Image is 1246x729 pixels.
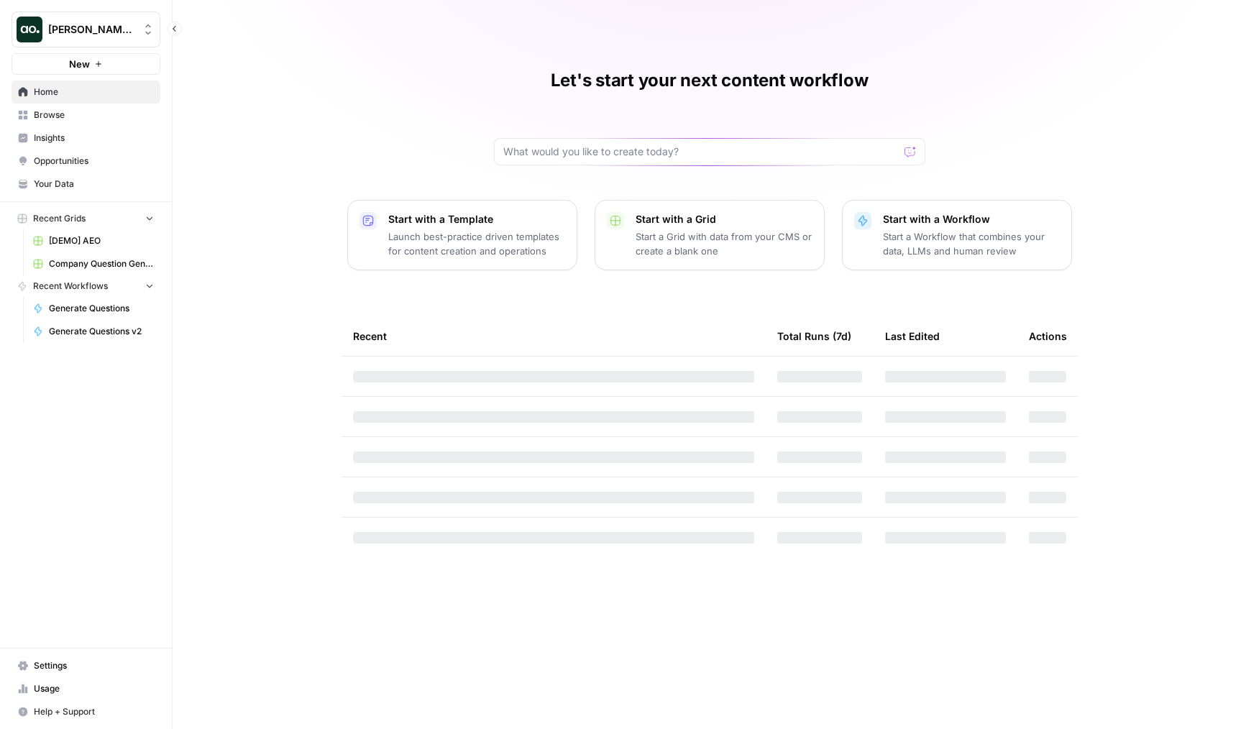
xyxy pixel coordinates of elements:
p: Start with a Workflow [883,212,1060,226]
div: Total Runs (7d) [777,316,851,356]
a: Opportunities [12,150,160,173]
span: [PERSON_NAME] Test [48,22,135,37]
span: Home [34,86,154,98]
span: Settings [34,659,154,672]
a: Your Data [12,173,160,196]
p: Start with a Template [388,212,565,226]
span: Your Data [34,178,154,191]
span: Generate Questions v2 [49,325,154,338]
a: Home [12,81,160,104]
button: Recent Grids [12,208,160,229]
span: Usage [34,682,154,695]
button: Start with a TemplateLaunch best-practice driven templates for content creation and operations [347,200,577,270]
button: Start with a WorkflowStart a Workflow that combines your data, LLMs and human review [842,200,1072,270]
span: Company Question Generation [49,257,154,270]
a: Generate Questions v2 [27,320,160,343]
a: Usage [12,677,160,700]
span: [DEMO] AEO [49,234,154,247]
p: Start with a Grid [636,212,812,226]
button: Help + Support [12,700,160,723]
span: Recent Grids [33,212,86,225]
button: Recent Workflows [12,275,160,297]
a: Browse [12,104,160,127]
p: Launch best-practice driven templates for content creation and operations [388,229,565,258]
span: Insights [34,132,154,145]
span: Help + Support [34,705,154,718]
a: Company Question Generation [27,252,160,275]
input: What would you like to create today? [503,145,899,159]
a: Settings [12,654,160,677]
h1: Let's start your next content workflow [551,69,869,92]
div: Last Edited [885,316,940,356]
span: Recent Workflows [33,280,108,293]
p: Start a Workflow that combines your data, LLMs and human review [883,229,1060,258]
span: New [69,57,90,71]
div: Recent [353,316,754,356]
div: Actions [1029,316,1067,356]
a: Insights [12,127,160,150]
img: Dillon Test Logo [17,17,42,42]
button: Start with a GridStart a Grid with data from your CMS or create a blank one [595,200,825,270]
span: Browse [34,109,154,121]
a: [DEMO] AEO [27,229,160,252]
a: Generate Questions [27,297,160,320]
p: Start a Grid with data from your CMS or create a blank one [636,229,812,258]
span: Opportunities [34,155,154,168]
button: New [12,53,160,75]
span: Generate Questions [49,302,154,315]
button: Workspace: Dillon Test [12,12,160,47]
